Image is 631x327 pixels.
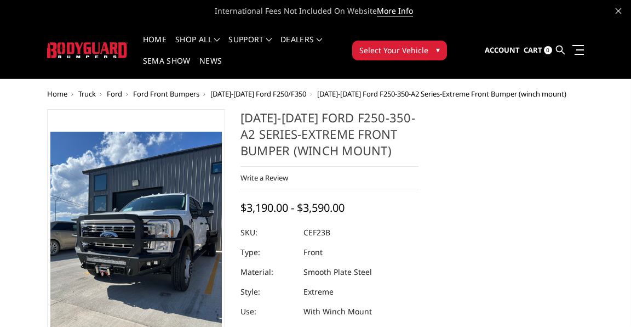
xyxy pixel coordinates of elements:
dt: SKU: [240,223,295,243]
button: Select Your Vehicle [352,41,447,60]
span: $3,190.00 - $3,590.00 [240,200,345,215]
a: [DATE]-[DATE] Ford F250/F350 [210,89,306,99]
span: 0 [544,46,552,54]
a: Account [485,36,520,65]
a: SEMA Show [143,57,191,78]
span: Select Your Vehicle [359,44,428,56]
a: Support [228,36,272,57]
dt: Style: [240,282,295,302]
span: Cart [524,45,542,55]
dt: Type: [240,243,295,262]
span: [DATE]-[DATE] Ford F250-350-A2 Series-Extreme Front Bumper (winch mount) [317,89,566,99]
dt: Material: [240,262,295,282]
a: Dealers [280,36,322,57]
span: Account [485,45,520,55]
a: Home [47,89,67,99]
span: ▾ [436,44,440,55]
a: shop all [175,36,220,57]
a: Cart 0 [524,36,552,65]
dd: Smooth Plate Steel [303,262,372,282]
dd: With Winch Mount [303,302,372,322]
dd: Extreme [303,282,334,302]
img: BODYGUARD BUMPERS [47,42,128,58]
h1: [DATE]-[DATE] Ford F250-350-A2 Series-Extreme Front Bumper (winch mount) [240,109,418,167]
dd: Front [303,243,323,262]
a: More Info [377,5,413,16]
a: Write a Review [240,173,288,183]
dd: CEF23B [303,223,330,243]
a: Ford [107,89,122,99]
a: Ford Front Bumpers [133,89,199,99]
a: Truck [78,89,96,99]
dt: Use: [240,302,295,322]
a: Home [143,36,167,57]
a: News [199,57,222,78]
